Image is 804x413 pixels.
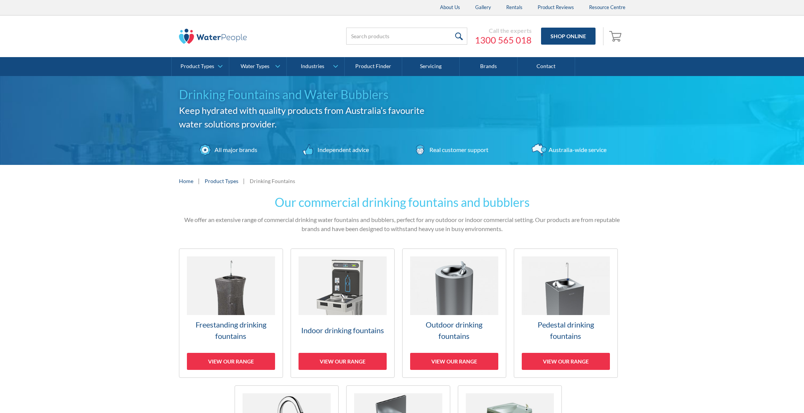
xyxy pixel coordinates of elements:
[402,248,506,378] a: Outdoor drinking fountainsView our range
[187,353,275,370] div: View our range
[475,34,532,46] a: 1300 565 018
[179,193,625,211] h2: Our commercial drinking fountains and bubblers
[410,319,498,342] h3: Outdoor drinking fountains
[179,104,436,131] h2: Keep hydrated with quality products from Australia’s favourite water solutions provider.
[522,353,610,370] div: View our range
[179,248,283,378] a: Freestanding drinking fountainsView our range
[346,28,467,45] input: Search products
[410,353,498,370] div: View our range
[609,30,624,42] img: shopping cart
[180,63,214,70] div: Product Types
[316,145,369,154] div: Independent advice
[229,57,286,76] a: Water Types
[179,85,436,104] h1: Drinking Fountains and Water Bubblers
[242,176,246,185] div: |
[299,353,387,370] div: View our range
[179,29,247,44] img: The Water People
[187,319,275,342] h3: Freestanding drinking fountains
[547,145,606,154] div: Australia-wide service
[299,324,387,336] h3: Indoor drinking fountains
[345,57,402,76] a: Product Finder
[241,63,269,70] div: Water Types
[172,57,229,76] a: Product Types
[205,177,238,185] a: Product Types
[460,57,517,76] a: Brands
[728,375,804,413] iframe: podium webchat widget bubble
[179,215,625,233] p: We offer an extensive range of commercial drinking water fountains and bubblers, perfect for any ...
[179,177,193,185] a: Home
[514,248,618,378] a: Pedestal drinking fountainsView our range
[428,145,488,154] div: Real customer support
[402,57,460,76] a: Servicing
[518,57,575,76] a: Contact
[213,145,257,154] div: All major brands
[475,27,532,34] div: Call the experts
[541,28,596,45] a: Shop Online
[250,177,295,185] div: Drinking Fountains
[301,63,324,70] div: Industries
[607,27,625,45] a: Open empty cart
[197,176,201,185] div: |
[522,319,610,342] h3: Pedestal drinking fountains
[287,57,344,76] a: Industries
[291,248,395,378] a: Indoor drinking fountainsView our range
